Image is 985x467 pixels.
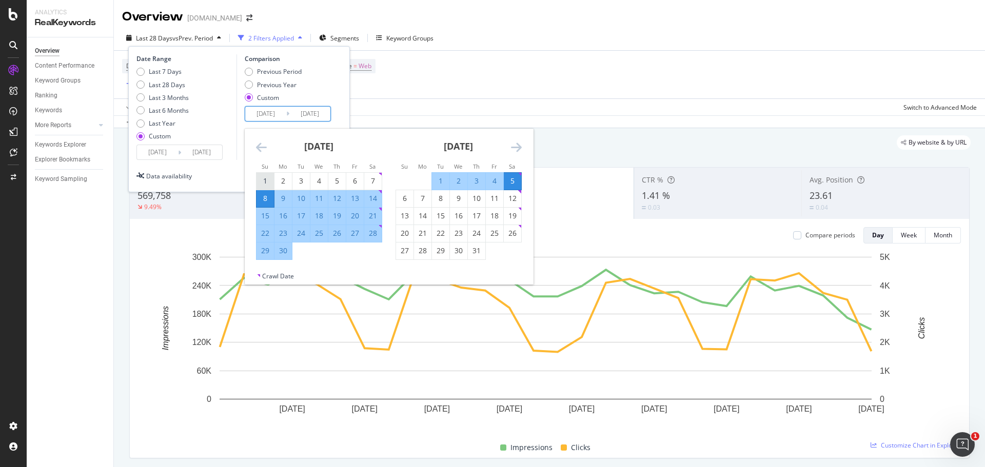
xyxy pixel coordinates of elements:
input: Start Date [245,107,286,121]
td: Choose Thursday, July 24, 2025 as your check-in date. It’s available. [467,225,485,242]
div: 7 [414,193,431,204]
div: 23 [274,228,292,238]
small: Su [262,163,268,170]
div: 17 [292,211,310,221]
small: We [454,163,462,170]
a: Ranking [35,90,106,101]
div: 10 [292,193,310,204]
small: Fr [352,163,358,170]
text: [DATE] [279,404,305,413]
td: Choose Sunday, July 6, 2025 as your check-in date. It’s available. [396,190,413,207]
span: vs Prev. Period [172,34,213,43]
td: Choose Tuesday, July 29, 2025 as your check-in date. It’s available. [431,242,449,259]
td: Choose Thursday, July 31, 2025 as your check-in date. It’s available. [467,242,485,259]
td: Choose Monday, July 14, 2025 as your check-in date. It’s available. [413,207,431,225]
div: 4 [486,176,503,186]
div: 8 [432,193,449,204]
a: Explorer Bookmarks [35,154,106,165]
td: Choose Saturday, July 26, 2025 as your check-in date. It’s available. [503,225,521,242]
div: 25 [486,228,503,238]
small: Tu [437,163,444,170]
td: Choose Saturday, June 7, 2025 as your check-in date. It’s available. [364,172,382,190]
div: 13 [396,211,413,221]
div: 22 [432,228,449,238]
small: Th [473,163,480,170]
span: = [353,62,357,70]
div: Keyword Sampling [35,174,87,185]
div: 9 [274,193,292,204]
input: End Date [289,107,330,121]
td: Choose Friday, July 18, 2025 as your check-in date. It’s available. [485,207,503,225]
div: Custom [149,132,171,140]
div: 0.03 [648,203,660,212]
div: 6 [346,176,364,186]
text: Impressions [161,306,170,350]
td: Selected. Wednesday, June 25, 2025 [310,225,328,242]
td: Choose Thursday, June 5, 2025 as your check-in date. It’s available. [328,172,346,190]
text: [DATE] [641,404,667,413]
td: Choose Friday, July 25, 2025 as your check-in date. It’s available. [485,225,503,242]
input: Start Date [137,145,178,159]
td: Selected. Thursday, July 3, 2025 [467,172,485,190]
td: Choose Wednesday, July 9, 2025 as your check-in date. It’s available. [449,190,467,207]
div: Keyword Groups [386,34,434,43]
text: 60K [197,367,212,375]
a: Overview [35,46,106,56]
span: Customize Chart in Explorer [881,441,961,450]
td: Selected. Tuesday, July 1, 2025 [431,172,449,190]
td: Choose Monday, July 28, 2025 as your check-in date. It’s available. [413,242,431,259]
text: 0 [207,395,211,403]
td: Choose Saturday, July 19, 2025 as your check-in date. It’s available. [503,207,521,225]
small: Sa [369,163,376,170]
div: 16 [450,211,467,221]
text: [DATE] [352,404,378,413]
div: Last 6 Months [149,106,189,115]
strong: [DATE] [444,140,473,152]
small: We [314,163,323,170]
img: Equal [642,206,646,209]
text: 5K [880,253,890,261]
div: Week [901,231,917,239]
td: Choose Tuesday, June 3, 2025 as your check-in date. It’s available. [292,172,310,190]
div: Previous Period [245,67,302,76]
div: 0.04 [816,203,828,212]
td: Selected. Tuesday, June 17, 2025 [292,207,310,225]
span: Web [359,59,371,73]
div: 24 [468,228,485,238]
div: legacy label [897,135,971,150]
div: 29 [257,246,274,256]
a: Keywords Explorer [35,139,106,150]
div: Day [872,231,884,239]
td: Choose Monday, July 21, 2025 as your check-in date. It’s available. [413,225,431,242]
div: Keywords [35,105,62,116]
div: A chart. [138,252,953,430]
span: 1 [971,432,979,440]
div: Last 7 Days [149,67,182,76]
div: 20 [396,228,413,238]
div: 5 [328,176,346,186]
span: 1.41 % [642,189,670,201]
td: Selected. Monday, June 16, 2025 [274,207,292,225]
div: 11 [486,193,503,204]
td: Selected. Saturday, June 14, 2025 [364,190,382,207]
a: More Reports [35,120,96,131]
div: 3 [468,176,485,186]
span: Last 28 Days [136,34,172,43]
text: [DATE] [714,404,739,413]
div: 1 [432,176,449,186]
div: Keyword Groups [35,75,81,86]
span: Segments [330,34,359,43]
div: 19 [328,211,346,221]
td: Selected as start date. Sunday, June 8, 2025 [256,190,274,207]
text: 3K [880,310,890,318]
td: Selected. Tuesday, June 10, 2025 [292,190,310,207]
small: Mo [418,163,427,170]
text: 240K [192,281,212,290]
div: 26 [328,228,346,238]
div: Month [934,231,952,239]
text: [DATE] [858,404,884,413]
div: 3 [292,176,310,186]
small: Fr [491,163,497,170]
div: Previous Year [257,80,297,89]
div: More Reports [35,120,71,131]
